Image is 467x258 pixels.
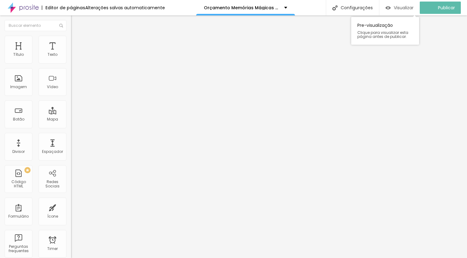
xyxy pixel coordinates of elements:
[48,52,57,57] div: Texto
[351,17,419,45] div: Pre-visualização
[85,6,165,10] div: Alterações salvas automaticamente
[10,85,27,89] div: Imagem
[42,149,63,154] div: Espaçador
[47,117,58,121] div: Mapa
[6,180,31,189] div: Código HTML
[438,5,455,10] span: Publicar
[13,117,24,121] div: Botão
[420,2,461,14] button: Publicar
[6,244,31,253] div: Perguntas frequentes
[47,247,58,251] div: Timer
[8,214,29,219] div: Formulário
[12,149,25,154] div: Divisor
[40,180,65,189] div: Redes Sociais
[332,5,338,10] img: Icone
[13,52,24,57] div: Título
[47,85,58,89] div: Vídeo
[394,5,414,10] span: Visualizar
[47,214,58,219] div: Ícone
[59,24,63,27] img: Icone
[204,6,280,10] p: Orçamento Memórias Mágicas Terra [DATE]
[5,20,66,31] input: Buscar elemento
[379,2,420,14] button: Visualizar
[385,5,391,10] img: view-1.svg
[357,31,413,39] span: Clique para visualizar esta página antes de publicar.
[42,6,85,10] div: Editor de páginas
